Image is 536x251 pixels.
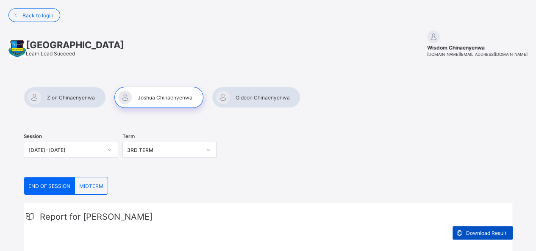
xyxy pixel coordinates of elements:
span: Wisdom Chinaenyenwa [427,44,528,51]
span: Back to login [22,12,53,19]
span: Download Result [466,230,506,236]
div: [DATE]-[DATE] [28,147,103,153]
span: MIDTERM [79,183,103,189]
span: END OF SESSION [28,183,70,189]
span: Session [24,133,42,139]
div: 3RD TERM [127,147,201,153]
span: Report for [PERSON_NAME] [40,212,153,222]
span: Term [122,133,135,139]
span: [DOMAIN_NAME][EMAIL_ADDRESS][DOMAIN_NAME] [427,52,528,57]
img: default.svg [427,30,440,43]
img: School logo [8,40,26,57]
span: Learn Lead Succeed [26,50,75,57]
span: [GEOGRAPHIC_DATA] [26,39,124,50]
